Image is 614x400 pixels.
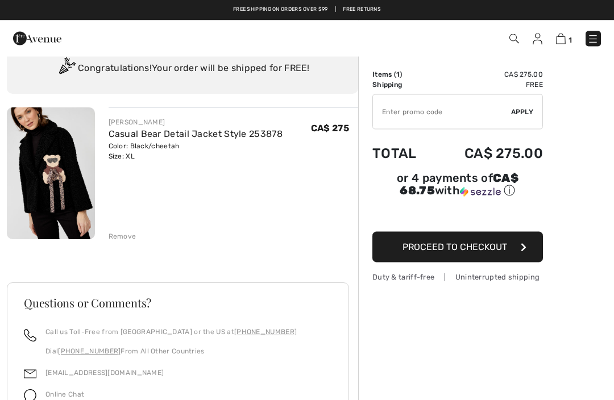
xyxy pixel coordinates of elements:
[434,134,543,173] td: CA$ 275.00
[335,6,336,14] span: |
[509,34,519,44] img: Search
[55,58,78,81] img: Congratulation2.svg
[7,108,95,240] img: Casual Bear Detail Jacket Style 253878
[373,95,511,129] input: Promo code
[372,173,543,198] div: or 4 payments of with
[372,232,543,262] button: Proceed to Checkout
[234,328,297,336] a: [PHONE_NUMBER]
[20,58,345,81] div: Congratulations! Your order will be shipped for FREE!
[45,391,84,399] span: Online Chat
[372,173,543,202] div: or 4 payments ofCA$ 68.75withSezzle Click to learn more about Sezzle
[109,118,283,128] div: [PERSON_NAME]
[372,202,543,228] iframe: PayPal-paypal
[58,348,121,356] a: [PHONE_NUMBER]
[372,134,434,173] td: Total
[403,241,507,252] span: Proceed to Checkout
[109,232,136,242] div: Remove
[24,368,36,381] img: email
[511,107,534,117] span: Apply
[45,327,297,338] p: Call us Toll-Free from [GEOGRAPHIC_DATA] or the US at
[233,6,328,14] a: Free shipping on orders over $99
[556,34,566,44] img: Shopping Bag
[400,171,518,197] span: CA$ 68.75
[533,34,542,45] img: My Info
[24,298,332,309] h3: Questions or Comments?
[372,80,434,90] td: Shipping
[396,70,400,78] span: 1
[13,27,61,50] img: 1ère Avenue
[434,80,543,90] td: Free
[587,34,599,45] img: Menu
[13,32,61,43] a: 1ère Avenue
[45,369,164,377] a: [EMAIL_ADDRESS][DOMAIN_NAME]
[372,272,543,282] div: Duty & tariff-free | Uninterrupted shipping
[434,69,543,80] td: CA$ 275.00
[109,129,283,140] a: Casual Bear Detail Jacket Style 253878
[109,141,283,162] div: Color: Black/cheetah Size: XL
[343,6,381,14] a: Free Returns
[372,69,434,80] td: Items ( )
[569,36,572,44] span: 1
[24,330,36,342] img: call
[45,347,297,357] p: Dial From All Other Countries
[460,187,501,197] img: Sezzle
[311,123,349,134] span: CA$ 275
[556,32,572,45] a: 1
